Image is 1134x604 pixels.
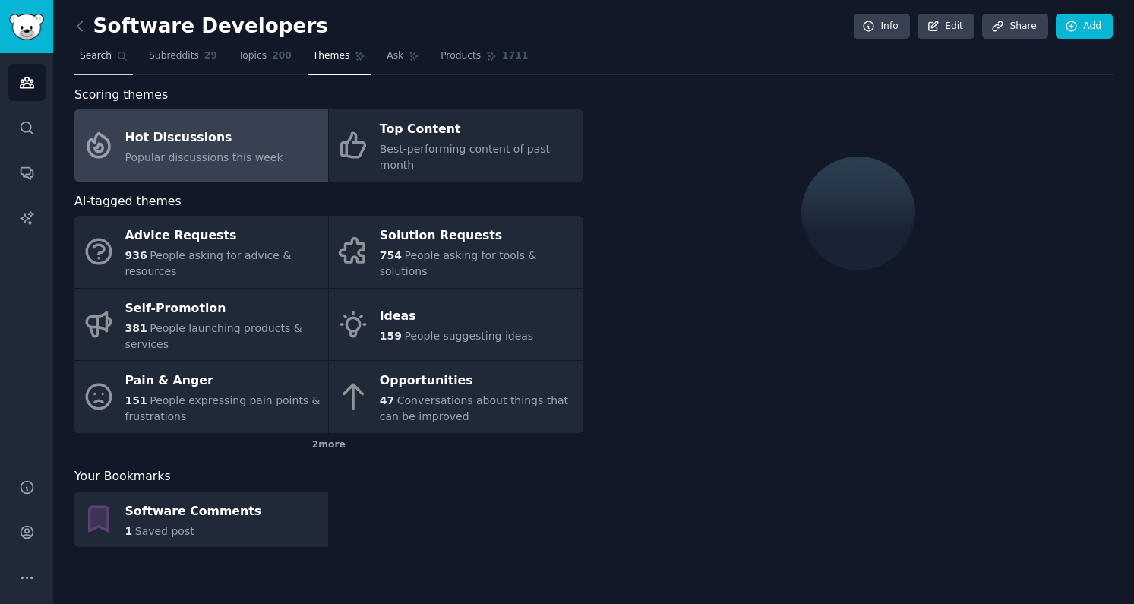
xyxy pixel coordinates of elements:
span: Popular discussions this week [125,151,283,163]
span: 151 [125,394,147,406]
span: Best-performing content of past month [380,143,550,171]
span: Search [80,49,112,63]
span: Ask [387,49,403,63]
span: 1711 [502,49,528,63]
span: 754 [380,249,402,261]
span: 47 [380,394,394,406]
a: Topics200 [233,44,297,75]
a: Subreddits29 [144,44,223,75]
a: Ask [381,44,425,75]
a: Pain & Anger151People expressing pain points & frustrations [74,361,328,433]
span: Conversations about things that can be improved [380,394,568,422]
span: Your Bookmarks [74,467,171,486]
h2: Software Developers [74,14,328,39]
span: 936 [125,249,147,261]
div: Software Comments [125,499,262,523]
div: Hot Discussions [125,125,283,150]
img: GummySearch logo [9,14,44,40]
a: Advice Requests936People asking for advice & resources [74,216,328,288]
div: Pain & Anger [125,369,321,394]
a: Self-Promotion381People launching products & services [74,289,328,361]
a: Top ContentBest-performing content of past month [329,109,583,182]
span: 29 [204,49,217,63]
a: Solution Requests754People asking for tools & solutions [329,216,583,288]
span: 159 [380,330,402,342]
a: Search [74,44,133,75]
a: Themes [308,44,371,75]
span: 381 [125,322,147,334]
span: 1 [125,525,133,537]
a: Hot DiscussionsPopular discussions this week [74,109,328,182]
span: People asking for tools & solutions [380,249,537,277]
div: Opportunities [380,369,575,394]
a: Info [854,14,910,40]
span: People suggesting ideas [404,330,533,342]
div: Solution Requests [380,224,575,248]
span: AI-tagged themes [74,192,182,211]
div: Ideas [380,305,533,329]
span: Scoring themes [74,86,168,105]
div: Top Content [380,118,575,142]
span: People launching products & services [125,322,302,350]
span: Topics [238,49,267,63]
div: 2 more [74,433,583,457]
a: Products1711 [435,44,533,75]
a: Edit [918,14,974,40]
div: Advice Requests [125,224,321,248]
a: Ideas159People suggesting ideas [329,289,583,361]
span: 200 [272,49,292,63]
a: Opportunities47Conversations about things that can be improved [329,361,583,433]
div: Self-Promotion [125,296,321,321]
a: Software Comments1Saved post [74,492,328,548]
span: Themes [313,49,350,63]
span: Subreddits [149,49,199,63]
span: People asking for advice & resources [125,249,292,277]
span: Products [441,49,481,63]
span: People expressing pain points & frustrations [125,394,321,422]
a: Add [1056,14,1113,40]
span: Saved post [135,525,194,537]
a: Share [982,14,1047,40]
